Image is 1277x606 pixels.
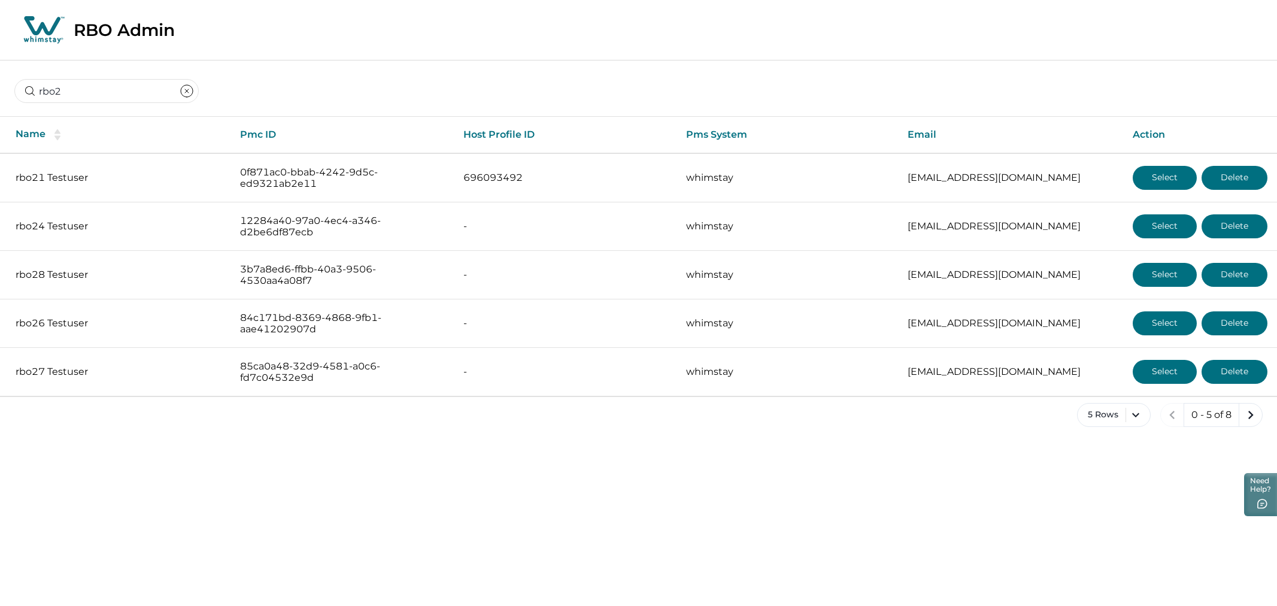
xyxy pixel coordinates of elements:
button: Select [1133,214,1197,238]
p: rbo28 Testuser [16,269,221,281]
p: whimstay [686,317,888,329]
p: [EMAIL_ADDRESS][DOMAIN_NAME] [908,172,1114,184]
p: - [463,317,667,329]
p: rbo26 Testuser [16,317,221,329]
th: Pms System [677,117,898,153]
button: Delete [1202,311,1267,335]
button: sorting [46,129,69,141]
input: Search by pmc name [14,79,199,103]
p: whimstay [686,269,888,281]
p: 696093492 [463,172,667,184]
p: rbo27 Testuser [16,366,221,378]
p: 12284a40-97a0-4ec4-a346-d2be6df87ecb [240,215,444,238]
button: 5 Rows [1077,403,1151,427]
p: whimstay [686,172,888,184]
button: 0 - 5 of 8 [1184,403,1239,427]
p: rbo24 Testuser [16,220,221,232]
p: whimstay [686,366,888,378]
button: clear input [175,79,199,103]
p: rbo21 Testuser [16,172,221,184]
button: Select [1133,311,1197,335]
p: [EMAIL_ADDRESS][DOMAIN_NAME] [908,220,1114,232]
p: 0f871ac0-bbab-4242-9d5c-ed9321ab2e11 [240,166,444,190]
button: Delete [1202,360,1267,384]
p: [EMAIL_ADDRESS][DOMAIN_NAME] [908,317,1114,329]
th: Email [898,117,1123,153]
p: 0 - 5 of 8 [1191,409,1231,421]
button: Select [1133,263,1197,287]
p: [EMAIL_ADDRESS][DOMAIN_NAME] [908,269,1114,281]
p: [EMAIL_ADDRESS][DOMAIN_NAME] [908,366,1114,378]
button: Delete [1202,166,1267,190]
p: 84c171bd-8369-4868-9fb1-aae41202907d [240,312,444,335]
th: Pmc ID [230,117,454,153]
p: - [463,366,667,378]
button: Delete [1202,214,1267,238]
button: Select [1133,166,1197,190]
p: 85ca0a48-32d9-4581-a0c6-fd7c04532e9d [240,360,444,384]
button: Delete [1202,263,1267,287]
button: next page [1239,403,1263,427]
p: - [463,220,667,232]
p: - [463,269,667,281]
p: RBO Admin [74,20,175,40]
p: 3b7a8ed6-ffbb-40a3-9506-4530aa4a08f7 [240,263,444,287]
th: Host Profile ID [454,117,677,153]
button: Select [1133,360,1197,384]
th: Action [1123,117,1277,153]
p: whimstay [686,220,888,232]
button: previous page [1160,403,1184,427]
